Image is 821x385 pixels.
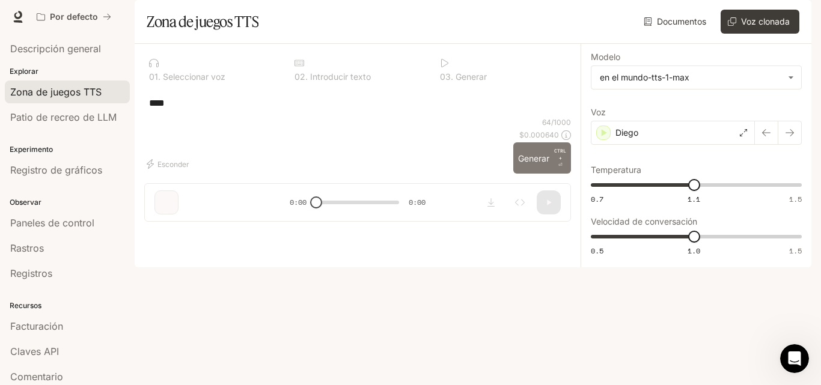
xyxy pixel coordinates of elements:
[591,246,603,256] font: 0.5
[310,71,371,82] font: Introducir texto
[551,118,554,127] font: /
[688,194,700,204] font: 1.1
[600,72,689,82] font: en el mundo-tts-1-max
[50,11,98,22] font: Por defecto
[789,246,802,256] font: 1.5
[149,71,154,82] font: 0
[157,160,189,169] font: Esconder
[147,13,258,31] font: Zona de juegos TTS
[305,71,308,82] font: .
[542,118,551,127] font: 64
[144,154,194,174] button: Esconder
[31,5,117,29] button: Todos los espacios de trabajo
[789,194,802,204] font: 1.5
[641,10,711,34] a: Documentos
[451,71,453,82] font: .
[158,71,160,82] font: .
[295,71,300,82] font: 0
[445,71,451,82] font: 3
[591,52,620,62] font: Modelo
[780,344,809,373] iframe: Chat en vivo de Intercom
[591,66,801,89] div: en el mundo-tts-1-max
[688,246,700,256] font: 1.0
[721,10,799,34] button: Voz clonada
[524,130,559,139] font: 0.000640
[519,130,524,139] font: $
[657,16,706,26] font: Documentos
[591,194,603,204] font: 0.7
[554,148,566,161] font: CTRL +
[591,165,641,175] font: Temperatura
[456,71,487,82] font: Generar
[518,153,549,163] font: Generar
[163,71,225,82] font: Seleccionar voz
[591,107,606,117] font: Voz
[440,71,445,82] font: 0
[513,142,571,174] button: GenerarCTRL +⏎
[554,118,571,127] font: 1000
[154,71,158,82] font: 1
[615,127,638,138] font: Diego
[591,216,697,226] font: Velocidad de conversación
[741,16,790,26] font: Voz clonada
[300,71,305,82] font: 2
[558,162,563,168] font: ⏎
